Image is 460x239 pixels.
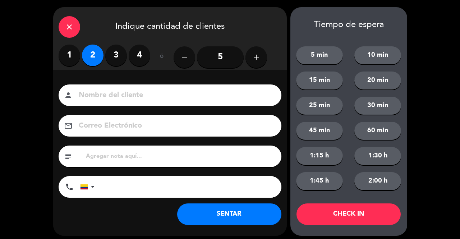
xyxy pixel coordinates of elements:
button: 1:30 h [354,147,401,165]
button: 5 min [296,46,343,64]
label: 4 [129,45,150,66]
button: 2:00 h [354,172,401,190]
i: subject [64,152,73,161]
button: 60 min [354,122,401,140]
button: CHECK IN [296,203,401,225]
button: SENTAR [177,203,281,225]
button: 45 min [296,122,343,140]
button: 1:45 h [296,172,343,190]
div: Indique cantidad de clientes [53,7,287,45]
i: email [64,121,73,130]
div: Colombia: +57 [80,176,97,197]
input: Nombre del cliente [78,89,272,102]
i: add [252,53,261,61]
button: 15 min [296,72,343,89]
div: Tiempo de espera [290,20,407,30]
label: 2 [82,45,103,66]
div: ó [150,45,174,70]
button: add [245,46,267,68]
i: phone [65,183,74,191]
button: 10 min [354,46,401,64]
i: person [64,91,73,100]
label: 1 [59,45,80,66]
button: 30 min [354,97,401,115]
button: remove [174,46,195,68]
button: 25 min [296,97,343,115]
button: 1:15 h [296,147,343,165]
label: 3 [105,45,127,66]
i: close [65,23,74,31]
i: remove [180,53,189,61]
input: Correo Electrónico [78,120,272,132]
button: 20 min [354,72,401,89]
input: Agregar nota aquí... [85,151,276,161]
